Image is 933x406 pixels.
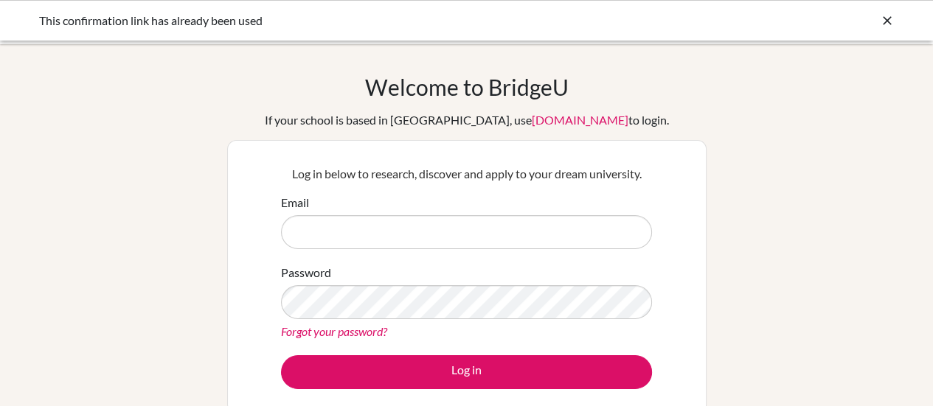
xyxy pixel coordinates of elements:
label: Email [281,194,309,211]
div: This confirmation link has already been used [39,12,673,29]
div: If your school is based in [GEOGRAPHIC_DATA], use to login. [265,111,669,129]
label: Password [281,264,331,281]
a: Forgot your password? [281,324,387,338]
p: Log in below to research, discover and apply to your dream university. [281,165,652,183]
button: Log in [281,355,652,389]
h1: Welcome to BridgeU [365,74,569,100]
a: [DOMAIN_NAME] [532,113,628,127]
